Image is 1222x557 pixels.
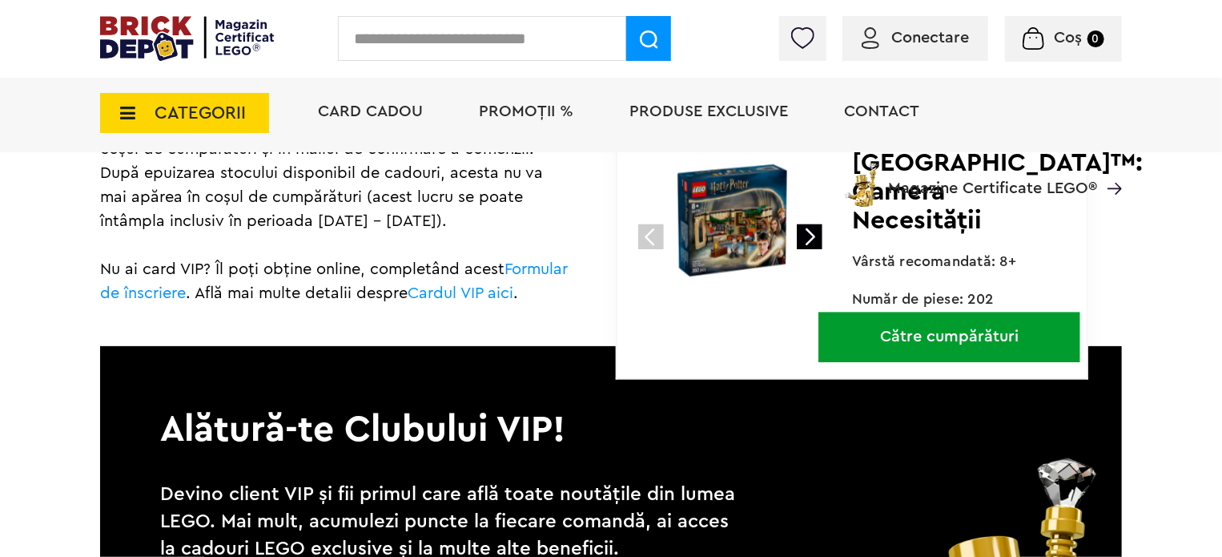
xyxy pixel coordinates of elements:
[888,159,1097,196] span: Magazine Certificate LEGO®
[852,255,1016,269] span: Vârstă recomandată: 8+
[1097,159,1122,176] a: Magazine Certificate LEGO®
[844,103,919,119] a: Contact
[1087,30,1104,47] small: 0
[318,103,423,119] a: Card Cadou
[1055,30,1083,46] span: Coș
[155,104,246,122] span: CATEGORII
[891,30,969,46] span: Conectare
[852,293,993,307] span: Număr de piese: 202
[629,103,788,119] a: Produse exclusive
[408,286,513,302] a: Cardul VIP aici
[818,313,1080,363] a: Către cumpărături
[479,103,573,119] a: PROMOȚII %
[852,122,1143,234] span: Cadou VIP 40770 [GEOGRAPHIC_DATA]™: Camera Necesității
[625,114,839,328] img: 40770-lego-cadou.jpg
[100,346,1122,455] p: Alătură-te Clubului VIP!
[862,30,969,46] a: Conectare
